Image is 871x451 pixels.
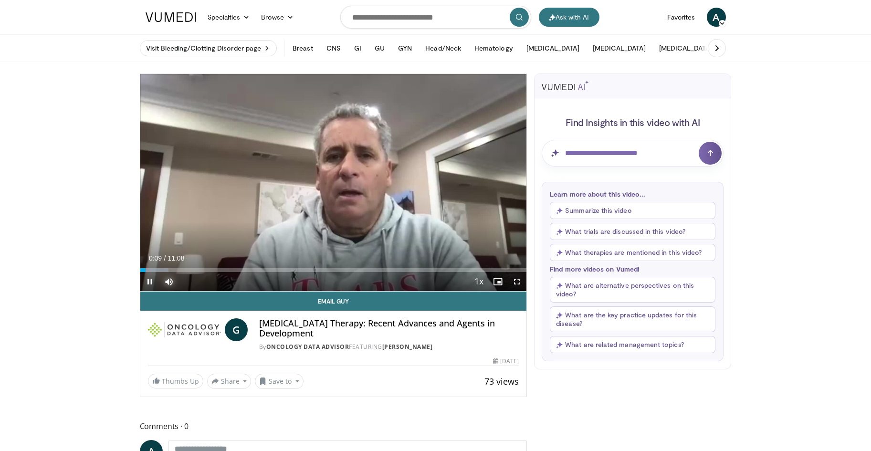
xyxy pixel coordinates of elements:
[707,8,726,27] a: A
[653,39,718,58] button: [MEDICAL_DATA]
[140,272,159,291] button: Pause
[140,420,527,432] span: Comments 0
[287,39,318,58] button: Breast
[550,277,715,303] button: What are alternative perspectives on this video?
[348,39,367,58] button: GI
[140,40,277,56] a: Visit Bleeding/Clotting Disorder page
[550,336,715,353] button: What are related management topics?
[550,244,715,261] button: What therapies are mentioned in this video?
[521,39,585,58] button: [MEDICAL_DATA]
[484,376,519,387] span: 73 views
[392,39,418,58] button: GYN
[259,343,519,351] div: By FEATURING
[382,343,433,351] a: [PERSON_NAME]
[164,254,166,262] span: /
[469,272,488,291] button: Playback Rate
[266,343,349,351] a: Oncology Data Advisor
[587,39,651,58] button: [MEDICAL_DATA]
[507,272,526,291] button: Fullscreen
[146,12,196,22] img: VuMedi Logo
[140,74,527,292] video-js: Video Player
[420,39,467,58] button: Head/Neck
[207,374,252,389] button: Share
[493,357,519,366] div: [DATE]
[225,318,248,341] a: G
[159,272,178,291] button: Mute
[550,190,715,198] p: Learn more about this video...
[369,39,390,58] button: GU
[255,8,299,27] a: Browse
[340,6,531,29] input: Search topics, interventions
[168,254,184,262] span: 11:08
[550,202,715,219] button: Summarize this video
[542,81,588,90] img: vumedi-ai-logo.svg
[542,116,724,128] h4: Find Insights in this video with AI
[550,306,715,332] button: What are the key practice updates for this disease?
[321,39,346,58] button: CNS
[469,39,519,58] button: Hematology
[550,265,715,273] p: Find more videos on Vumedi
[148,374,203,388] a: Thumbs Up
[550,223,715,240] button: What trials are discussed in this video?
[149,254,162,262] span: 0:09
[140,268,527,272] div: Progress Bar
[202,8,256,27] a: Specialties
[148,318,221,341] img: Oncology Data Advisor
[140,292,527,311] a: Email Guy
[542,140,724,167] input: Question for AI
[255,374,304,389] button: Save to
[539,8,599,27] button: Ask with AI
[661,8,701,27] a: Favorites
[488,272,507,291] button: Enable picture-in-picture mode
[259,318,519,339] h4: [MEDICAL_DATA] Therapy: Recent Advances and Agents in Development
